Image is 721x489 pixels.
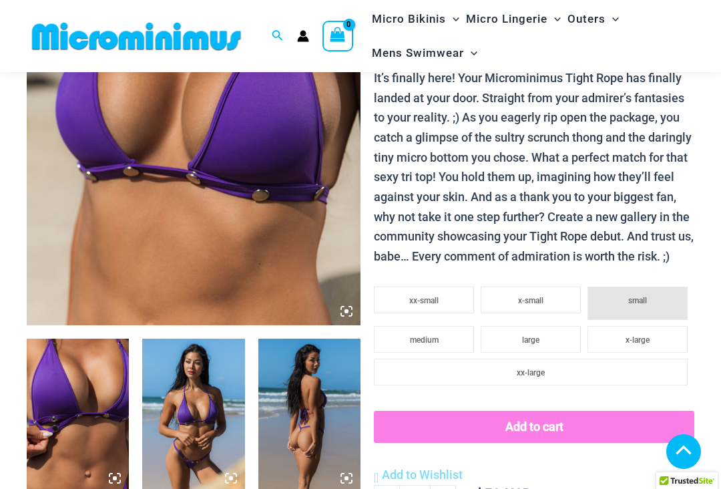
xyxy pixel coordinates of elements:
img: MM SHOP LOGO FLAT [27,21,246,51]
span: x-large [626,335,650,345]
a: View Shopping Cart, empty [322,21,353,51]
span: Menu Toggle [464,36,477,70]
span: Mens Swimwear [372,36,464,70]
li: large [481,326,581,353]
a: Micro LingerieMenu ToggleMenu Toggle [463,2,564,36]
span: Micro Bikinis [372,2,446,36]
li: xx-large [374,359,688,385]
span: xx-large [517,368,545,377]
span: Outers [567,2,606,36]
a: Micro BikinisMenu ToggleMenu Toggle [369,2,463,36]
li: x-large [587,326,688,353]
span: Menu Toggle [446,2,459,36]
a: Search icon link [272,28,284,45]
li: xx-small [374,287,474,313]
li: medium [374,326,474,353]
span: Micro Lingerie [466,2,547,36]
p: It’s finally here! Your Microminimus Tight Rope has finally landed at your door. Straight from yo... [374,68,694,267]
span: small [628,296,647,305]
span: Menu Toggle [547,2,561,36]
span: Menu Toggle [606,2,619,36]
li: small [587,287,688,320]
span: xx-small [409,296,439,305]
a: Add to Wishlist [374,465,463,485]
a: Mens SwimwearMenu ToggleMenu Toggle [369,36,481,70]
span: large [522,335,539,345]
li: x-small [481,287,581,313]
button: Add to cart [374,411,694,443]
span: x-small [518,296,543,305]
span: Add to Wishlist [382,468,463,482]
a: OutersMenu ToggleMenu Toggle [564,2,622,36]
span: medium [410,335,439,345]
a: Account icon link [297,30,309,42]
